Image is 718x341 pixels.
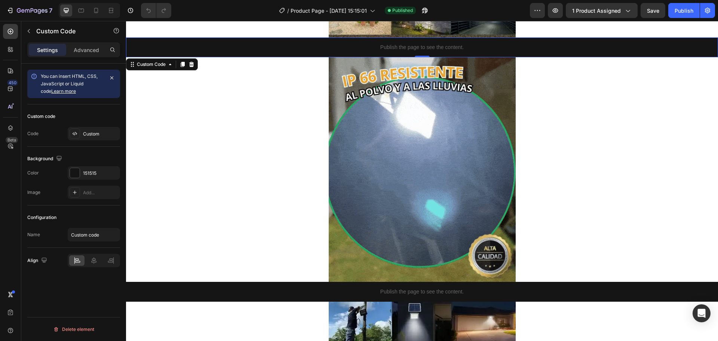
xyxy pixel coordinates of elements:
[36,27,100,36] p: Custom Code
[647,7,659,14] span: Save
[27,189,40,196] div: Image
[27,323,120,335] button: Delete element
[572,7,621,15] span: 1 product assigned
[74,46,99,54] p: Advanced
[291,7,367,15] span: Product Page - [DATE] 15:15:01
[27,113,55,120] div: Custom code
[27,256,49,266] div: Align
[27,231,40,238] div: Name
[675,7,693,15] div: Publish
[53,325,94,334] div: Delete element
[203,36,390,261] img: gempages_491403454351148058-355bae39-bd8e-4f6f-b786-88e7503f308d.gif
[3,3,56,18] button: 7
[83,131,118,137] div: Custom
[7,80,18,86] div: 450
[392,7,413,14] span: Published
[37,46,58,54] p: Settings
[41,73,98,94] span: You can insert HTML, CSS, JavaScript or Liquid code
[83,170,118,177] div: 151515
[693,304,711,322] div: Open Intercom Messenger
[27,130,39,137] div: Code
[126,21,718,341] iframe: Design area
[141,3,171,18] div: Undo/Redo
[641,3,665,18] button: Save
[6,137,18,143] div: Beta
[668,3,700,18] button: Publish
[83,189,118,196] div: Add...
[27,170,39,176] div: Color
[287,7,289,15] span: /
[27,214,56,221] div: Configuration
[51,88,76,94] a: Learn more
[49,6,52,15] p: 7
[27,154,64,164] div: Background
[566,3,638,18] button: 1 product assigned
